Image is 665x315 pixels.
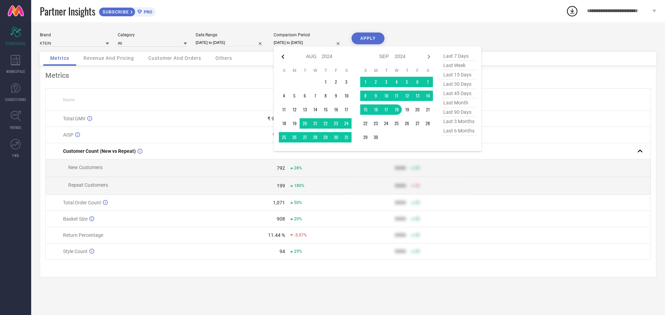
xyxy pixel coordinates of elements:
td: Sat Aug 24 2024 [341,118,352,129]
td: Sun Aug 25 2024 [279,132,289,142]
td: Wed Aug 07 2024 [310,91,320,101]
div: 9999 [395,200,406,205]
td: Wed Aug 28 2024 [310,132,320,142]
input: Select comparison period [274,39,343,46]
div: 792 [277,165,285,171]
td: Fri Sep 06 2024 [412,77,423,87]
td: Fri Aug 23 2024 [331,118,341,129]
div: 9999 [395,183,406,188]
th: Saturday [341,68,352,73]
span: last 3 months [442,117,476,126]
td: Mon Sep 02 2024 [371,77,381,87]
td: Sat Aug 10 2024 [341,91,352,101]
td: Wed Aug 14 2024 [310,104,320,115]
th: Tuesday [300,68,310,73]
div: 199 [277,183,285,188]
div: Category [118,33,187,37]
span: SUGGESTIONS [5,97,26,102]
span: Others [215,55,232,61]
span: 50 [415,166,420,170]
td: Tue Aug 13 2024 [300,104,310,115]
td: Mon Sep 23 2024 [371,118,381,129]
td: Tue Aug 20 2024 [300,118,310,129]
div: Open download list [566,5,578,17]
td: Sat Sep 07 2024 [423,77,433,87]
td: Sun Sep 29 2024 [360,132,371,142]
div: 9999 [395,165,406,171]
td: Fri Aug 30 2024 [331,132,341,142]
span: Metrics [50,55,69,61]
td: Mon Sep 09 2024 [371,91,381,101]
span: last 6 months [442,126,476,136]
th: Friday [412,68,423,73]
a: SUBSCRIBEPRO [99,6,156,17]
span: last 90 days [442,108,476,117]
span: Basket Size [63,216,88,222]
span: last 15 days [442,70,476,80]
td: Fri Sep 27 2024 [412,118,423,129]
span: Return Percentage [63,232,103,238]
td: Thu Aug 15 2024 [320,104,331,115]
td: Sun Aug 04 2024 [279,91,289,101]
td: Sat Aug 03 2024 [341,77,352,87]
td: Sun Sep 08 2024 [360,91,371,101]
button: APPLY [352,33,384,44]
span: 28% [294,166,302,170]
span: SCORECARDS [6,41,26,46]
div: Date Range [196,33,265,37]
td: Sun Aug 11 2024 [279,104,289,115]
span: 50 [415,233,420,238]
span: Customer And Orders [148,55,201,61]
td: Tue Aug 27 2024 [300,132,310,142]
td: Wed Aug 21 2024 [310,118,320,129]
div: Comparison Period [274,33,343,37]
span: Repeat Customers [68,182,108,188]
th: Thursday [320,68,331,73]
th: Wednesday [391,68,402,73]
span: Partner Insights [40,4,95,18]
td: Fri Aug 02 2024 [331,77,341,87]
div: Metrics [45,71,651,80]
th: Friday [331,68,341,73]
td: Sat Aug 31 2024 [341,132,352,142]
span: Style Count [63,249,88,254]
td: Wed Sep 11 2024 [391,91,402,101]
span: New Customers [68,165,103,170]
div: ₹ 9.72 L [267,116,285,121]
span: 29% [294,249,302,254]
td: Mon Aug 05 2024 [289,91,300,101]
span: 50 [415,183,420,188]
td: Mon Aug 26 2024 [289,132,300,142]
div: Next month [425,53,433,61]
td: Wed Sep 25 2024 [391,118,402,129]
th: Sunday [279,68,289,73]
th: Saturday [423,68,433,73]
td: Wed Sep 04 2024 [391,77,402,87]
span: PRO [142,9,152,15]
span: Total Order Count [63,200,101,205]
span: FWD [12,153,19,158]
th: Thursday [402,68,412,73]
span: WORKSPACE [6,69,25,74]
td: Thu Sep 19 2024 [402,104,412,115]
td: Fri Sep 20 2024 [412,104,423,115]
td: Wed Sep 18 2024 [391,104,402,115]
div: Previous month [279,53,287,61]
span: -5.07% [294,233,307,238]
span: 50% [294,200,302,205]
span: 50 [415,249,420,254]
td: Sun Sep 01 2024 [360,77,371,87]
td: Thu Aug 01 2024 [320,77,331,87]
input: Select date range [196,39,265,46]
td: Thu Sep 12 2024 [402,91,412,101]
th: Sunday [360,68,371,73]
th: Monday [371,68,381,73]
span: 180% [294,183,304,188]
td: Tue Aug 06 2024 [300,91,310,101]
td: Sat Sep 28 2024 [423,118,433,129]
td: Sun Sep 22 2024 [360,118,371,129]
th: Tuesday [381,68,391,73]
td: Fri Aug 09 2024 [331,91,341,101]
span: TRENDS [10,125,21,130]
td: Mon Aug 19 2024 [289,118,300,129]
